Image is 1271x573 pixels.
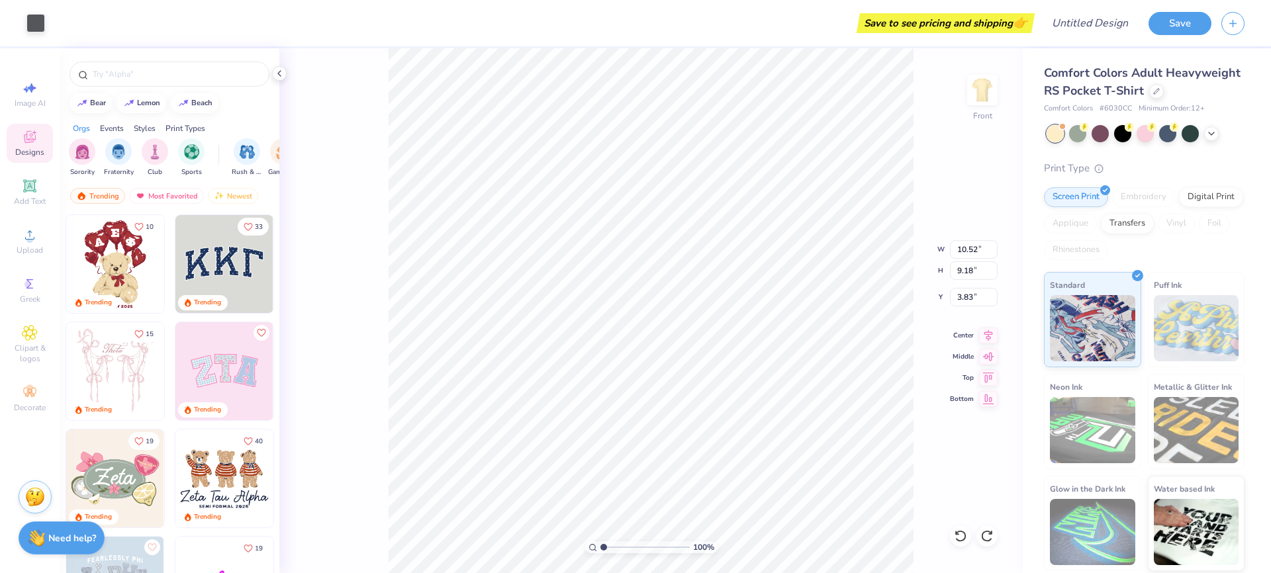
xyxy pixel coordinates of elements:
div: Applique [1044,214,1097,234]
img: trend_line.gif [178,99,189,107]
button: Like [144,539,160,555]
button: filter button [142,138,168,177]
span: Rush & Bid [232,167,262,177]
img: Glow in the Dark Ink [1050,499,1135,565]
img: Water based Ink [1154,499,1239,565]
img: 83dda5b0-2158-48ca-832c-f6b4ef4c4536 [66,322,164,420]
img: Standard [1050,295,1135,361]
img: edfb13fc-0e43-44eb-bea2-bf7fc0dd67f9 [273,215,371,313]
span: 10 [146,224,154,230]
div: Trending [194,405,221,415]
img: trend_line.gif [124,99,134,107]
span: Image AI [15,98,46,109]
span: Fraternity [104,167,134,177]
span: 19 [146,438,154,445]
img: Sports Image [184,144,199,159]
button: Like [128,432,160,450]
div: Orgs [73,122,90,134]
input: Untitled Design [1041,10,1139,36]
span: Minimum Order: 12 + [1139,103,1205,114]
button: filter button [104,138,134,177]
img: d12c9beb-9502-45c7-ae94-40b97fdd6040 [273,429,371,527]
div: Foil [1199,214,1230,234]
span: Middle [950,352,974,361]
img: Neon Ink [1050,397,1135,463]
button: Like [238,539,269,557]
div: Events [100,122,124,134]
img: e74243e0-e378-47aa-a400-bc6bcb25063a [164,215,261,313]
div: Embroidery [1112,187,1175,207]
div: filter for Game Day [268,138,299,177]
img: Rush & Bid Image [240,144,255,159]
span: Add Text [14,196,46,206]
span: Greek [20,294,40,304]
div: Print Type [1044,161,1245,176]
div: filter for Sports [178,138,205,177]
span: # 6030CC [1100,103,1132,114]
img: Sorority Image [75,144,90,159]
input: Try "Alpha" [91,67,261,81]
div: Transfers [1101,214,1154,234]
span: 19 [255,545,263,552]
span: Sorority [70,167,95,177]
span: Designs [15,147,44,157]
span: Sports [181,167,202,177]
div: filter for Club [142,138,168,177]
img: most_fav.gif [135,191,146,200]
button: filter button [178,138,205,177]
img: a3be6b59-b000-4a72-aad0-0c575b892a6b [175,429,273,527]
button: Like [238,218,269,236]
img: 9980f5e8-e6a1-4b4a-8839-2b0e9349023c [175,322,273,420]
button: lemon [117,93,166,113]
img: Fraternity Image [111,144,126,159]
div: Print Types [165,122,205,134]
img: Puff Ink [1154,295,1239,361]
div: filter for Sorority [69,138,95,177]
img: d6d5c6c6-9b9a-4053-be8a-bdf4bacb006d [164,429,261,527]
button: bear [70,93,112,113]
div: bear [90,99,106,107]
div: filter for Fraternity [104,138,134,177]
button: Like [128,218,160,236]
button: filter button [232,138,262,177]
div: Trending [70,188,125,204]
img: trending.gif [76,191,87,200]
img: d12a98c7-f0f7-4345-bf3a-b9f1b718b86e [164,322,261,420]
span: Glow in the Dark Ink [1050,482,1125,496]
div: Trending [85,405,112,415]
img: 587403a7-0594-4a7f-b2bd-0ca67a3ff8dd [66,215,164,313]
div: Trending [194,512,221,522]
div: Trending [194,298,221,308]
span: Center [950,331,974,340]
span: Comfort Colors Adult Heavyweight RS Pocket T-Shirt [1044,65,1241,99]
button: Like [238,432,269,450]
span: Puff Ink [1154,278,1182,292]
span: 100 % [693,541,714,553]
button: filter button [268,138,299,177]
div: Styles [134,122,156,134]
span: 40 [255,438,263,445]
span: Decorate [14,402,46,413]
img: 5ee11766-d822-42f5-ad4e-763472bf8dcf [273,322,371,420]
div: lemon [137,99,160,107]
span: Upload [17,245,43,255]
img: 010ceb09-c6fc-40d9-b71e-e3f087f73ee6 [66,429,164,527]
span: 33 [255,224,263,230]
img: trend_line.gif [77,99,87,107]
span: Water based Ink [1154,482,1215,496]
div: Newest [208,188,258,204]
span: Clipart & logos [7,343,53,364]
img: Game Day Image [276,144,291,159]
button: beach [171,93,218,113]
button: filter button [69,138,95,177]
div: Screen Print [1044,187,1108,207]
span: Metallic & Glitter Ink [1154,380,1232,394]
div: Front [973,110,992,122]
img: Metallic & Glitter Ink [1154,397,1239,463]
div: beach [191,99,212,107]
div: Save to see pricing and shipping [860,13,1031,33]
strong: Need help? [48,532,96,545]
img: Front [969,77,996,103]
span: Club [148,167,162,177]
span: Standard [1050,278,1085,292]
